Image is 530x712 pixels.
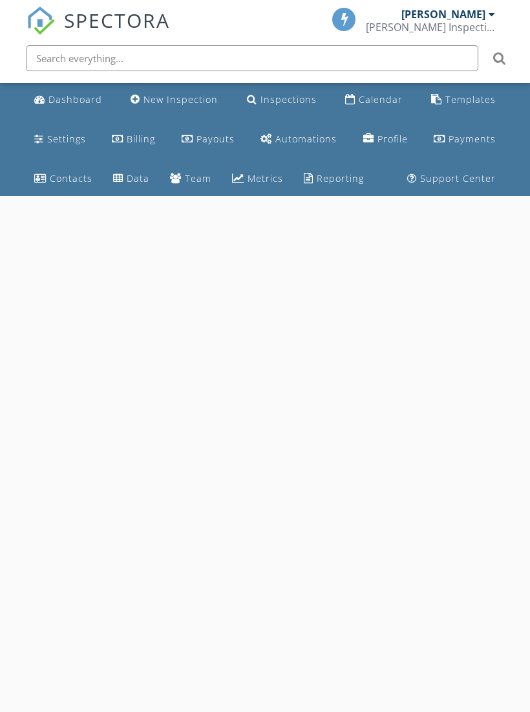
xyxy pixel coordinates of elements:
div: Billing [127,133,155,145]
img: The Best Home Inspection Software - Spectora [26,6,55,35]
a: Templates [426,88,501,112]
a: Reporting [299,167,369,191]
a: Calendar [340,88,408,112]
a: Payments [429,128,501,151]
a: Billing [107,128,160,151]
div: Payouts [196,133,235,145]
a: Dashboard [29,88,107,112]
div: Metrics [248,172,283,184]
div: Settings [47,133,86,145]
a: Support Center [402,167,501,191]
div: Ayuso Inspections [366,21,495,34]
a: Team [165,167,217,191]
div: Templates [445,93,496,106]
div: New Inspection [143,93,218,106]
a: Metrics [227,167,288,191]
a: Automations (Basic) [255,128,342,151]
input: Search everything... [26,45,478,71]
span: SPECTORA [64,6,170,34]
div: Data [127,172,149,184]
div: [PERSON_NAME] [401,8,485,21]
div: Calendar [359,93,403,106]
a: Data [108,167,154,191]
a: Payouts [176,128,240,151]
a: Inspections [242,88,322,112]
div: Contacts [50,172,92,184]
div: Payments [449,133,496,145]
div: Dashboard [48,93,102,106]
div: Reporting [317,172,364,184]
a: Company Profile [358,128,413,151]
a: New Inspection [125,88,223,112]
div: Automations [275,133,337,145]
div: Profile [377,133,408,145]
a: Settings [29,128,91,151]
div: Support Center [420,172,496,184]
div: Inspections [260,93,317,106]
div: Team [185,172,211,184]
a: Contacts [29,167,98,191]
a: SPECTORA [26,17,170,45]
